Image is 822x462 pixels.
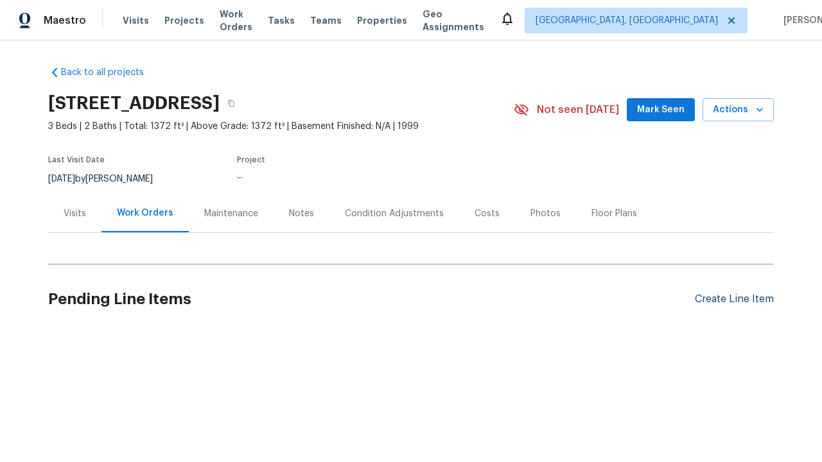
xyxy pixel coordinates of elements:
span: Properties [357,14,407,27]
span: Mark Seen [637,102,685,118]
span: [GEOGRAPHIC_DATA], [GEOGRAPHIC_DATA] [536,14,718,27]
div: Create Line Item [695,293,774,305]
button: Copy Address [220,92,243,115]
h2: [STREET_ADDRESS] [48,97,220,110]
div: Photos [530,207,561,220]
span: [DATE] [48,175,75,184]
div: Notes [289,207,314,220]
div: Maintenance [204,207,258,220]
span: Work Orders [220,8,252,33]
span: Geo Assignments [423,8,484,33]
span: Actions [713,102,764,118]
span: Teams [310,14,342,27]
div: Condition Adjustments [345,207,444,220]
div: Visits [64,207,86,220]
span: Projects [164,14,204,27]
span: Maestro [44,14,86,27]
span: Last Visit Date [48,156,105,164]
span: 3 Beds | 2 Baths | Total: 1372 ft² | Above Grade: 1372 ft² | Basement Finished: N/A | 1999 [48,120,514,133]
div: Floor Plans [591,207,637,220]
div: ... [237,171,484,180]
span: Tasks [268,16,295,25]
div: Work Orders [117,207,173,219]
div: by [PERSON_NAME] [48,171,168,187]
button: Mark Seen [627,98,695,122]
span: Visits [123,14,149,27]
div: Costs [475,207,500,220]
h2: Pending Line Items [48,269,695,329]
a: Back to all projects [48,66,171,79]
span: Not seen [DATE] [537,103,619,116]
span: Project [237,156,265,164]
button: Actions [703,98,774,122]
